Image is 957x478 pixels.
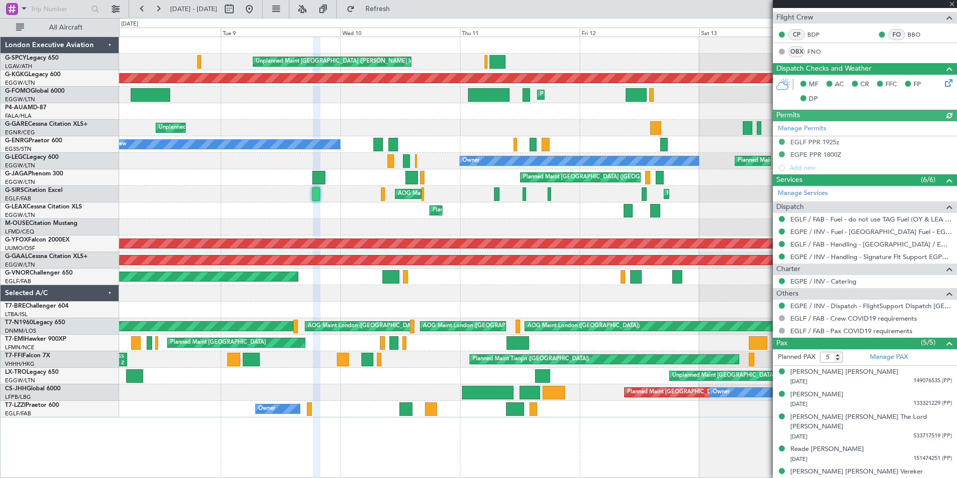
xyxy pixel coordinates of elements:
[790,444,864,454] div: Reade [PERSON_NAME]
[5,187,63,193] a: G-SIRSCitation Excel
[5,261,35,269] a: EGGW/LTN
[5,303,26,309] span: T7-BRE
[472,352,589,367] div: Planned Maint Tianjin ([GEOGRAPHIC_DATA])
[5,220,78,226] a: M-OUSECitation Mustang
[913,399,952,408] span: 133321229 (PP)
[5,254,88,260] a: G-GAALCessna Citation XLS+
[256,54,418,69] div: Unplanned Maint [GEOGRAPHIC_DATA] ([PERSON_NAME] Intl)
[5,344,35,351] a: LFMN/NCE
[5,88,65,94] a: G-FOMOGlobal 6000
[5,393,31,401] a: LFPB/LBG
[5,386,61,392] a: CS-JHHGlobal 6000
[913,432,952,440] span: 533717519 (PP)
[790,327,912,335] a: EGLF / FAB - Pax COVID19 requirements
[101,28,221,37] div: Mon 8
[788,29,805,40] div: CP
[5,55,27,61] span: G-SPCY
[790,314,917,323] a: EGLF / FAB - Crew COVID19 requirements
[5,336,25,342] span: T7-EMI
[790,253,952,261] a: EGPE / INV - Handling - Signature Flt Support EGPE / INV
[432,203,590,218] div: Planned Maint [GEOGRAPHIC_DATA] ([GEOGRAPHIC_DATA])
[5,320,65,326] a: T7-N1960Legacy 650
[11,20,109,36] button: All Aircraft
[5,162,35,169] a: EGGW/LTN
[357,6,399,13] span: Refresh
[5,386,27,392] span: CS-JHH
[807,47,830,56] a: FNO
[5,88,31,94] span: G-FOMO
[790,455,807,463] span: [DATE]
[5,178,35,186] a: EGGW/LTN
[888,29,905,40] div: FO
[790,467,923,477] div: [PERSON_NAME] [PERSON_NAME] Vereker
[5,121,28,127] span: G-GARE
[667,186,824,201] div: Planned Maint [GEOGRAPHIC_DATA] ([GEOGRAPHIC_DATA])
[5,360,35,368] a: VHHH/HKG
[699,28,819,37] div: Sat 13
[5,55,59,61] a: G-SPCYLegacy 650
[5,187,24,193] span: G-SIRS
[835,80,844,90] span: AC
[5,228,34,235] a: LFMD/CEQ
[776,201,804,213] span: Dispatch
[540,87,698,102] div: Planned Maint [GEOGRAPHIC_DATA] ([GEOGRAPHIC_DATA])
[788,46,805,57] div: OBX
[5,278,31,285] a: EGLF/FAB
[5,402,26,408] span: T7-LZZI
[778,352,815,362] label: Planned PAX
[790,378,807,385] span: [DATE]
[170,5,217,14] span: [DATE] - [DATE]
[398,186,474,201] div: AOG Maint [PERSON_NAME]
[790,367,898,377] div: [PERSON_NAME] [PERSON_NAME]
[5,145,32,153] a: EGSS/STN
[5,245,35,252] a: UUMO/OSF
[5,171,63,177] a: G-JAGAPhenom 300
[885,80,897,90] span: FFC
[807,30,830,39] a: BDP
[170,335,266,350] div: Planned Maint [GEOGRAPHIC_DATA]
[907,30,930,39] a: BBO
[860,80,869,90] span: CR
[5,270,30,276] span: G-VNOR
[790,277,856,286] a: EGPE / INV - Catering
[5,211,35,219] a: EGGW/LTN
[5,270,73,276] a: G-VNORChallenger 650
[921,174,935,185] span: (6/6)
[5,204,27,210] span: G-LEAX
[5,138,29,144] span: G-ENRG
[5,72,61,78] a: G-KGKGLegacy 600
[5,79,35,87] a: EGGW/LTN
[672,368,834,383] div: Unplanned Maint [GEOGRAPHIC_DATA] ([PERSON_NAME] Intl)
[5,121,88,127] a: G-GARECessna Citation XLS+
[342,1,402,17] button: Refresh
[121,20,138,29] div: [DATE]
[778,188,828,198] a: Manage Services
[5,311,28,318] a: LTBA/ISL
[738,153,895,168] div: Planned Maint [GEOGRAPHIC_DATA] ([GEOGRAPHIC_DATA])
[5,63,32,70] a: LGAV/ATH
[5,402,59,408] a: T7-LZZIPraetor 600
[913,377,952,385] span: 149076535 (PP)
[809,94,818,104] span: DP
[790,227,952,236] a: EGPE / INV - Fuel - [GEOGRAPHIC_DATA] Fuel - EGPE / INV
[776,174,802,186] span: Services
[809,80,818,90] span: MF
[5,410,31,417] a: EGLF/FAB
[5,171,28,177] span: G-JAGA
[790,390,843,400] div: [PERSON_NAME]
[5,96,35,103] a: EGGW/LTN
[423,319,535,334] div: AOG Maint London ([GEOGRAPHIC_DATA])
[5,72,29,78] span: G-KGKG
[340,28,460,37] div: Wed 10
[776,338,787,349] span: Pax
[5,369,27,375] span: LX-TRO
[790,412,952,432] div: [PERSON_NAME] [PERSON_NAME] The Lord [PERSON_NAME]
[5,105,47,111] a: P4-AUAMD-87
[5,237,28,243] span: G-YFOX
[258,401,275,416] div: Owner
[790,240,952,249] a: EGLF / FAB - Handling - [GEOGRAPHIC_DATA] / EGLF / FAB
[460,28,580,37] div: Thu 11
[580,28,699,37] div: Fri 12
[713,385,730,400] div: Owner
[5,320,33,326] span: T7-N1960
